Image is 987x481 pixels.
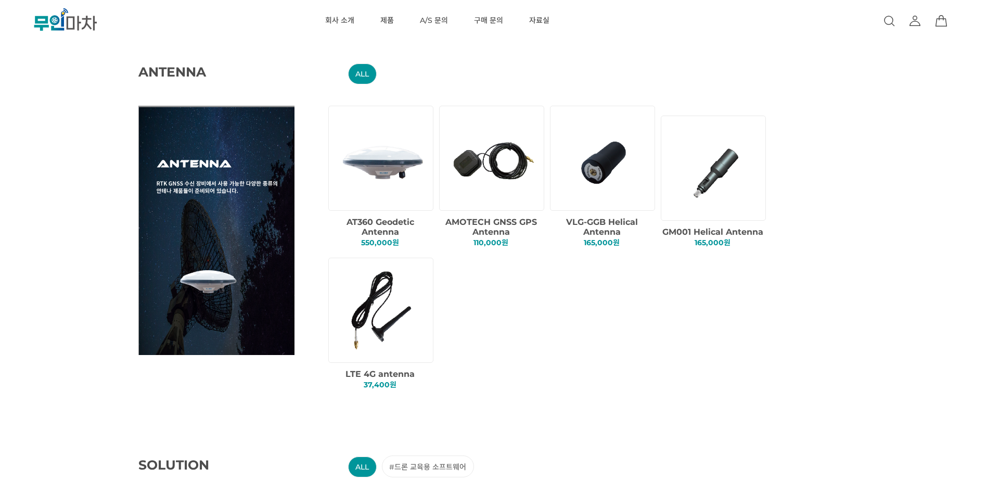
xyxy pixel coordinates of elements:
[338,113,427,202] img: 24a77301e305c399f0c590e3bf3083b8.png
[347,217,414,237] span: AT360 Geodetic Antenna
[345,369,415,379] span: LTE 4G antenna
[364,380,396,389] span: 37,400원
[671,123,760,212] img: 9e9c3c60da2d11a82001b1735a07adab.png
[566,217,638,237] span: VLG-GGB Helical Antenna
[382,455,474,477] li: #드론 교육용 소프트웨어
[348,64,377,84] li: ALL
[138,64,268,80] span: ANTENNA
[473,238,508,247] span: 110,000원
[338,265,427,355] img: 660f457c76f2fee56784b4f770da442d.png
[449,113,538,202] img: 255c4f0adc85b086a0187652912d2ed4.png
[560,113,649,202] img: c6dd89109af7b626005c3ee2c65b2b1d.png
[361,238,399,247] span: 550,000원
[695,238,730,247] span: 165,000원
[138,457,268,473] span: SOLUTION
[138,106,294,355] img: main_Antenna.png
[584,238,620,247] span: 165,000원
[445,217,537,237] span: AMOTECH GNSS GPS Antenna
[348,457,377,477] li: ALL
[662,227,763,237] span: GM001 Helical Antenna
